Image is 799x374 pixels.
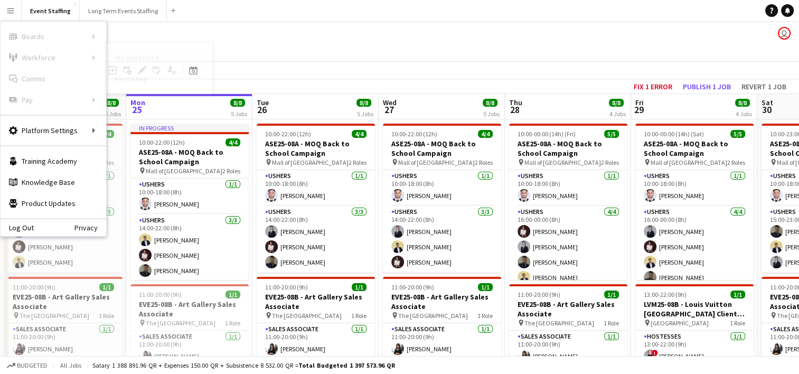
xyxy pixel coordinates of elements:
[635,206,754,288] app-card-role: Ushers4/416:00-00:00 (8h)[PERSON_NAME][PERSON_NAME][PERSON_NAME][PERSON_NAME]
[356,99,371,107] span: 8/8
[762,98,773,107] span: Sat
[20,312,89,320] span: The [GEOGRAPHIC_DATA]
[727,158,745,166] span: 2 Roles
[1,193,106,214] a: Product Updates
[383,98,397,107] span: Wed
[518,291,560,298] span: 11:00-20:00 (9h)
[22,1,80,21] button: Event Staffing
[4,277,123,359] app-job-card: 11:00-20:00 (9h)1/1EVE25-08B - Art Gallery Sales Associate The [GEOGRAPHIC_DATA]1 RoleSales Assoc...
[604,291,619,298] span: 1/1
[509,284,627,367] app-job-card: 11:00-20:00 (9h)1/1EVE25-08B - Art Gallery Sales Associate The [GEOGRAPHIC_DATA]1 RoleSales Assoc...
[509,206,627,288] app-card-role: Ushers4/416:00-00:00 (8h)[PERSON_NAME][PERSON_NAME][PERSON_NAME][PERSON_NAME]
[644,130,704,138] span: 10:00-00:00 (14h) (Sat)
[257,277,375,359] app-job-card: 11:00-20:00 (9h)1/1EVE25-08B - Art Gallery Sales Associate The [GEOGRAPHIC_DATA]1 RoleSales Assoc...
[104,99,119,107] span: 8/8
[13,283,55,291] span: 11:00-20:00 (9h)
[609,99,624,107] span: 8/8
[730,130,745,138] span: 5/5
[130,147,249,166] h3: ASE25-08A - MOQ Back to School Campaign
[730,319,745,327] span: 1 Role
[4,206,123,273] app-card-role: Ushers3/314:00-22:00 (8h)[PERSON_NAME][PERSON_NAME][PERSON_NAME]
[225,138,240,146] span: 4/4
[139,138,185,146] span: 10:00-22:00 (12h)
[635,331,754,367] app-card-role: Hostesses1/113:00-22:00 (9h)![PERSON_NAME]
[231,108,247,116] div: 5 Jobs
[146,319,215,327] span: The [GEOGRAPHIC_DATA]
[651,158,727,166] span: Mall of [GEOGRAPHIC_DATA]
[635,170,754,206] app-card-role: Ushers1/110:00-18:00 (8h)[PERSON_NAME]
[383,277,501,359] app-job-card: 11:00-20:00 (9h)1/1EVE25-08B - Art Gallery Sales Associate The [GEOGRAPHIC_DATA]1 RoleSales Assoc...
[130,284,249,367] app-job-card: 11:00-20:00 (9h)1/1EVE25-08B - Art Gallery Sales Associate The [GEOGRAPHIC_DATA]1 RoleSales Assoc...
[651,319,709,327] span: [GEOGRAPHIC_DATA]
[634,104,644,116] span: 29
[478,130,493,138] span: 4/4
[601,158,619,166] span: 2 Roles
[524,319,594,327] span: The [GEOGRAPHIC_DATA]
[255,104,269,116] span: 26
[381,104,397,116] span: 27
[475,158,493,166] span: 2 Roles
[383,170,501,206] app-card-role: Ushers1/110:00-18:00 (8h)[PERSON_NAME]
[1,89,106,110] div: Pay
[604,130,619,138] span: 5/5
[383,292,501,311] h3: EVE25-08B - Art Gallery Sales Associate
[130,124,249,280] app-job-card: In progress10:00-22:00 (12h)4/4ASE25-08A - MOQ Back to School Campaign Mall of [GEOGRAPHIC_DATA]2...
[1,151,106,172] a: Training Academy
[1,47,106,68] div: Workforce
[351,312,366,320] span: 1 Role
[352,130,366,138] span: 4/4
[509,124,627,280] app-job-card: 10:00-00:00 (14h) (Fri)5/5ASE25-08A - MOQ Back to School Campaign Mall of [GEOGRAPHIC_DATA]2 Role...
[74,223,106,232] a: Privacy
[225,291,240,298] span: 1/1
[99,283,114,291] span: 1/1
[383,139,501,158] h3: ASE25-08A - MOQ Back to School Campaign
[1,172,106,193] a: Knowledge Base
[679,80,735,93] button: Publish 1 job
[635,284,754,367] app-job-card: 13:00-22:00 (9h)1/1LVM25-08B - Louis Vuitton [GEOGRAPHIC_DATA] Client Advisor [GEOGRAPHIC_DATA]1 ...
[105,108,121,116] div: 5 Jobs
[80,1,167,21] button: Long Term Events Staffing
[129,104,145,116] span: 25
[518,130,576,138] span: 10:00-00:00 (14h) (Fri)
[265,130,311,138] span: 10:00-22:00 (12h)
[265,283,308,291] span: 11:00-20:00 (9h)
[398,158,475,166] span: Mall of [GEOGRAPHIC_DATA]
[4,292,123,311] h3: EVE25-08B - Art Gallery Sales Associate
[730,291,745,298] span: 1/1
[778,27,791,40] app-user-avatar: Events Staffing Team
[130,179,249,214] app-card-role: Ushers1/110:00-18:00 (8h)[PERSON_NAME]
[17,362,48,369] span: Budgeted
[92,361,395,369] div: Salary 1 388 891.96 QR + Expenses 150.00 QR + Subsistence 8 532.00 QR =
[383,206,501,273] app-card-role: Ushers3/314:00-22:00 (8h)[PERSON_NAME][PERSON_NAME][PERSON_NAME]
[383,124,501,273] div: 10:00-22:00 (12h)4/4ASE25-08A - MOQ Back to School Campaign Mall of [GEOGRAPHIC_DATA]2 RolesUsher...
[737,80,791,93] button: Revert 1 job
[507,104,522,116] span: 28
[130,331,249,367] app-card-role: Sales Associate1/111:00-20:00 (9h)[PERSON_NAME]
[130,300,249,319] h3: EVE25-08B - Art Gallery Sales Associate
[352,283,366,291] span: 1/1
[736,108,752,116] div: 4 Jobs
[5,360,49,371] button: Budgeted
[644,291,687,298] span: 13:00-22:00 (9h)
[257,139,375,158] h3: ASE25-08A - MOQ Back to School Campaign
[99,312,114,320] span: 1 Role
[1,26,106,47] div: Boards
[735,99,750,107] span: 8/8
[391,283,434,291] span: 11:00-20:00 (9h)
[1,120,106,141] div: Platform Settings
[257,206,375,273] app-card-role: Ushers3/314:00-22:00 (8h)[PERSON_NAME][PERSON_NAME][PERSON_NAME]
[58,361,83,369] span: All jobs
[398,312,468,320] span: The [GEOGRAPHIC_DATA]
[257,124,375,273] app-job-card: 10:00-22:00 (12h)4/4ASE25-08A - MOQ Back to School Campaign Mall of [GEOGRAPHIC_DATA]2 RolesUsher...
[383,323,501,359] app-card-role: Sales Associate1/111:00-20:00 (9h)[PERSON_NAME]
[1,68,106,89] a: Comms
[509,300,627,319] h3: EVE25-08B - Art Gallery Sales Associate
[509,139,627,158] h3: ASE25-08A - MOQ Back to School Campaign
[357,108,373,116] div: 5 Jobs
